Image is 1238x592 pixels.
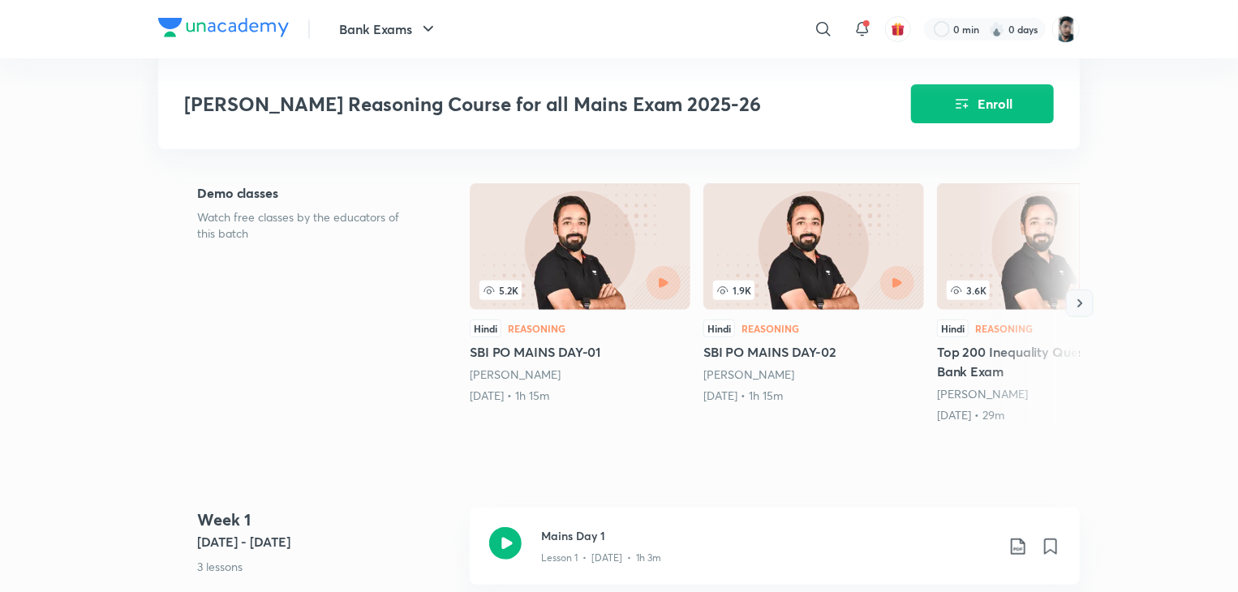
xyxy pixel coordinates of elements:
a: SBI PO MAINS DAY-01 [470,183,690,404]
h5: Demo classes [197,183,418,203]
button: Enroll [911,84,1054,123]
h5: [DATE] - [DATE] [197,532,457,551]
img: streak [989,21,1005,37]
div: Puneet Kumar Sharma [470,367,690,383]
a: Company Logo [158,18,289,41]
div: 18th Apr • 1h 15m [703,388,924,404]
img: Snehasish Das [1052,15,1080,43]
p: Watch free classes by the educators of this batch [197,209,418,242]
h4: Week 1 [197,508,457,532]
h5: Top 200 Inequality Questions for all Bank Exam [937,342,1158,381]
div: Reasoning [508,324,565,333]
span: 1.9K [713,281,754,300]
h5: SBI PO MAINS DAY-02 [703,342,924,362]
div: Reasoning [742,324,799,333]
div: Hindi [470,320,501,337]
div: Puneet Kumar Sharma [937,386,1158,402]
a: 3.6KHindiReasoningTop 200 Inequality Questions for all Bank Exam[PERSON_NAME][DATE] • 29m [937,183,1158,423]
a: [PERSON_NAME] [703,367,794,382]
a: 1.9KHindiReasoningSBI PO MAINS DAY-02[PERSON_NAME][DATE] • 1h 15m [703,183,924,404]
button: avatar [885,16,911,42]
div: 17th Apr • 1h 15m [470,388,690,404]
span: 5.2K [479,281,522,300]
h5: SBI PO MAINS DAY-01 [470,342,690,362]
h3: Mains Day 1 [541,527,995,544]
div: 25th May • 29m [937,407,1158,423]
img: avatar [891,22,905,36]
p: 3 lessons [197,558,457,575]
div: Puneet Kumar Sharma [703,367,924,383]
h3: [PERSON_NAME] Reasoning Course for all Mains Exam 2025-26 [184,92,819,116]
div: Hindi [703,320,735,337]
div: Reasoning [975,324,1033,333]
img: Company Logo [158,18,289,37]
a: [PERSON_NAME] [470,367,561,382]
span: 3.6K [947,281,990,300]
a: 5.2KHindiReasoningSBI PO MAINS DAY-01[PERSON_NAME][DATE] • 1h 15m [470,183,690,404]
a: Top 200 Inequality Questions for all Bank Exam [937,183,1158,423]
a: SBI PO MAINS DAY-02 [703,183,924,404]
p: Lesson 1 • [DATE] • 1h 3m [541,551,661,565]
a: [PERSON_NAME] [937,386,1028,401]
div: Hindi [937,320,969,337]
button: Bank Exams [329,13,448,45]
